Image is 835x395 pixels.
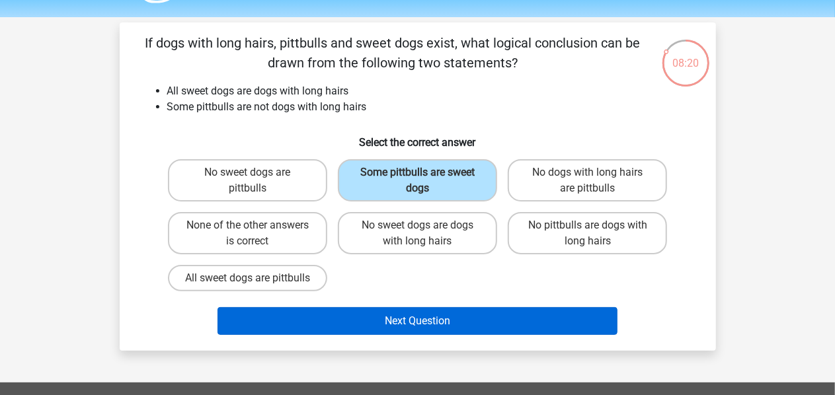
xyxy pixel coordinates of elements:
[168,159,327,201] label: No sweet dogs are pittbulls
[141,33,645,73] p: If dogs with long hairs, pittbulls and sweet dogs exist, what logical conclusion can be drawn fro...
[508,212,667,254] label: No pittbulls are dogs with long hairs
[167,83,695,99] li: All sweet dogs are dogs with long hairs
[661,38,711,71] div: 08:20
[338,212,497,254] label: No sweet dogs are dogs with long hairs
[168,212,327,254] label: None of the other answers is correct
[167,99,695,115] li: Some pittbulls are not dogs with long hairs
[338,159,497,201] label: Some pittbulls are sweet dogs
[141,126,695,149] h6: Select the correct answer
[218,307,617,335] button: Next Question
[168,265,327,291] label: All sweet dogs are pittbulls
[508,159,667,201] label: No dogs with long hairs are pittbulls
